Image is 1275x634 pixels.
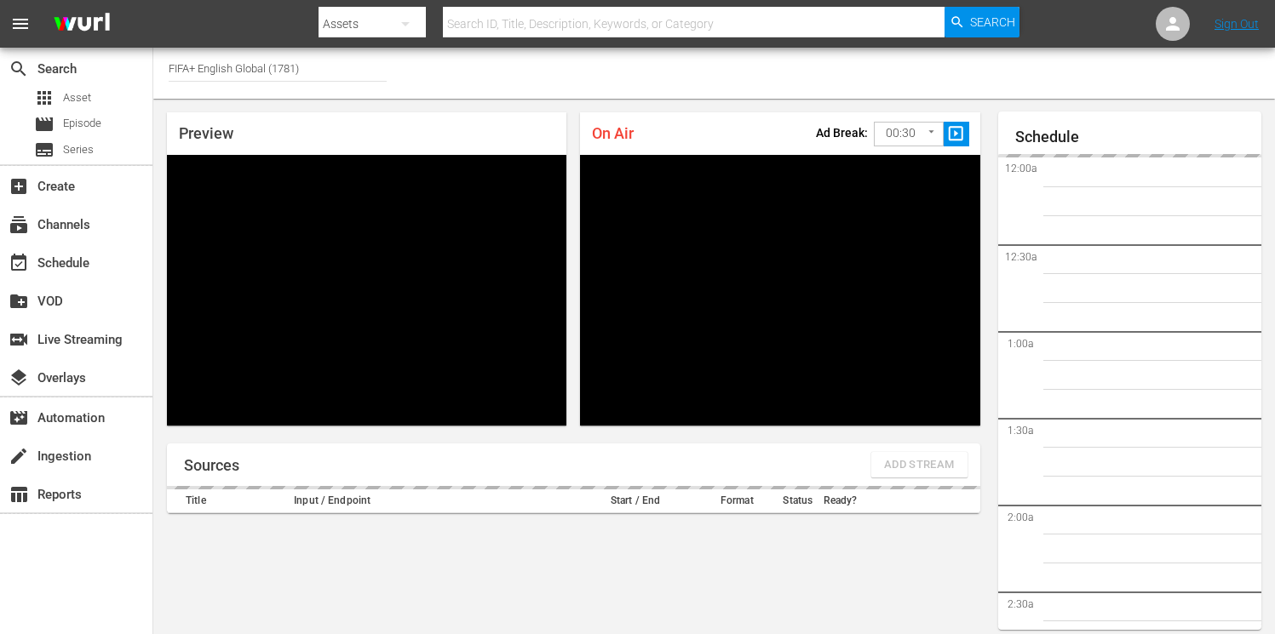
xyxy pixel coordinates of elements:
span: Series [63,141,94,158]
div: 00:30 [874,117,944,150]
span: Asset [34,88,55,108]
h1: Schedule [1015,129,1262,146]
span: Episode [34,114,55,134]
span: menu [10,14,31,34]
span: Create [9,176,29,197]
div: Video Player [167,155,566,426]
div: Video Player [580,155,979,426]
th: Status [778,489,818,513]
img: ans4CAIJ8jUAAAAAAAAAAAAAAAAAAAAAAAAgQb4GAAAAAAAAAAAAAAAAAAAAAAAAJMjXAAAAAAAAAAAAAAAAAAAAAAAAgAT5G... [41,4,123,44]
span: Overlays [9,368,29,388]
span: Schedule [9,253,29,273]
span: slideshow_sharp [946,124,966,144]
span: Preview [179,124,233,142]
span: Automation [9,408,29,428]
span: Episode [63,115,101,132]
span: Reports [9,484,29,505]
span: Asset [63,89,91,106]
span: Ingestion [9,446,29,466]
p: Ad Break: [816,126,868,140]
th: Start / End [574,489,696,513]
span: On Air [592,124,634,142]
a: Sign Out [1215,17,1259,31]
th: Ready? [818,489,863,513]
span: Series [34,140,55,160]
th: Format [697,489,778,513]
span: VOD [9,291,29,311]
span: Live Streaming [9,329,29,350]
span: Search [9,59,29,79]
span: Search [970,7,1015,37]
h1: Sources [184,457,239,474]
button: Search [945,7,1019,37]
th: Title [167,489,289,513]
th: Input / Endpoint [289,489,574,513]
span: Channels [9,214,29,235]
